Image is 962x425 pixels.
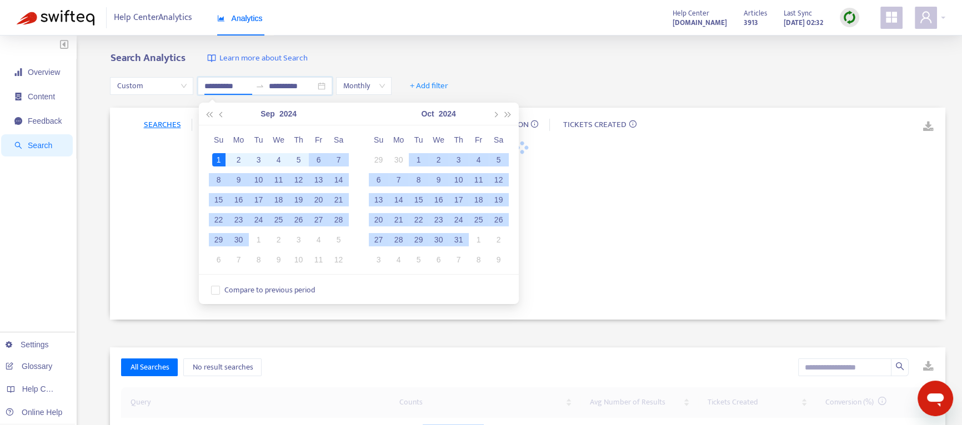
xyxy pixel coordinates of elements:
td: 2024-10-02 [429,150,449,170]
div: 23 [432,213,445,226]
td: 2024-11-08 [469,250,489,270]
div: 29 [372,153,385,166]
div: 24 [452,213,465,226]
div: 20 [372,213,385,226]
td: 2024-09-11 [269,170,289,190]
td: 2024-09-25 [269,210,289,230]
td: 2024-09-04 [269,150,289,170]
div: 7 [452,253,465,266]
td: 2024-10-26 [489,210,509,230]
span: signal [14,68,22,76]
td: 2024-09-08 [209,170,229,190]
td: 2024-09-20 [309,190,329,210]
td: 2024-10-08 [249,250,269,270]
div: 24 [252,213,265,226]
div: 6 [312,153,325,166]
td: 2024-10-02 [269,230,289,250]
div: 9 [272,253,285,266]
td: 2024-10-24 [449,210,469,230]
span: Help Center [673,7,709,19]
div: 18 [472,193,485,206]
td: 2024-09-23 [229,210,249,230]
td: 2024-10-31 [449,230,469,250]
td: 2024-10-01 [249,230,269,250]
td: 2024-10-17 [449,190,469,210]
th: We [269,130,289,150]
div: 12 [332,253,345,266]
span: Analytics [217,14,263,23]
div: 31 [452,233,465,246]
div: 6 [212,253,226,266]
span: container [14,93,22,100]
th: Sa [489,130,509,150]
td: 2024-09-01 [209,150,229,170]
td: 2024-09-07 [329,150,349,170]
td: 2024-10-04 [469,150,489,170]
td: 2024-10-01 [409,150,429,170]
a: Learn more about Search [207,52,307,65]
td: 2024-10-23 [429,210,449,230]
img: sync.dc5367851b00ba804db3.png [843,11,856,24]
div: 7 [392,173,405,186]
div: 9 [492,253,505,266]
div: 21 [392,213,405,226]
div: 4 [272,153,285,166]
div: 17 [252,193,265,206]
div: 13 [312,173,325,186]
div: 13 [372,193,385,206]
div: 8 [212,173,226,186]
button: + Add filter [402,77,457,95]
td: 2024-10-06 [369,170,389,190]
span: + Add filter [410,79,448,93]
td: 2024-09-18 [269,190,289,210]
img: Swifteq [17,10,94,26]
th: We [429,130,449,150]
td: 2024-10-14 [389,190,409,210]
td: 2024-09-14 [329,170,349,190]
th: Sa [329,130,349,150]
div: 12 [492,173,505,186]
td: 2024-10-10 [449,170,469,190]
div: 4 [472,153,485,166]
button: All Searches [121,358,178,376]
td: 2024-10-25 [469,210,489,230]
a: Online Help [6,408,62,417]
div: 30 [432,233,445,246]
button: No result searches [183,358,262,376]
td: 2024-09-12 [289,170,309,190]
iframe: Button to launch messaging window, conversation in progress [918,381,953,416]
div: 30 [392,153,405,166]
th: Mo [389,130,409,150]
td: 2024-11-04 [389,250,409,270]
div: 28 [392,233,405,246]
strong: [DATE] 02:32 [784,17,823,29]
span: search [14,141,22,149]
td: 2024-10-20 [369,210,389,230]
button: Oct [421,103,434,125]
td: 2024-10-03 [449,150,469,170]
td: 2024-10-05 [329,230,349,250]
div: 10 [452,173,465,186]
div: 6 [372,173,385,186]
span: Content [28,92,55,101]
button: Sep [260,103,275,125]
td: 2024-10-10 [289,250,309,270]
span: Custom [117,78,187,94]
td: 2024-11-03 [369,250,389,270]
td: 2024-11-01 [469,230,489,250]
td: 2024-10-11 [309,250,329,270]
td: 2024-10-21 [389,210,409,230]
td: 2024-10-05 [489,150,509,170]
span: area-chart [217,14,225,22]
div: 27 [372,233,385,246]
div: 14 [392,193,405,206]
th: Su [369,130,389,150]
span: All Searches [130,361,169,373]
td: 2024-10-07 [229,250,249,270]
div: 27 [312,213,325,226]
td: 2024-10-29 [409,230,429,250]
span: Help Centers [22,384,68,393]
span: Search [28,141,52,150]
div: 15 [412,193,425,206]
div: 2 [492,233,505,246]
